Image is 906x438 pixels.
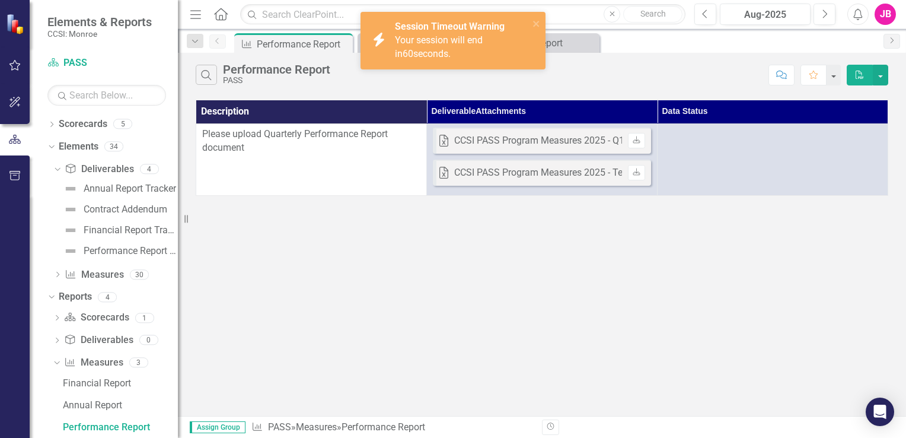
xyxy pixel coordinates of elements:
div: 3 [129,358,148,368]
div: Performance Report Tracker [84,246,178,256]
a: Annual Report Tracker [60,179,176,198]
a: Deliverables [65,163,133,176]
div: 4 [98,292,117,302]
a: Scorecards [59,118,107,131]
span: Assign Group [190,421,245,433]
a: PASS [47,56,166,70]
img: Not Defined [63,223,78,237]
div: CCSI PASS Program Measures 2025 - Q1.xlsx [454,134,643,148]
div: 34 [104,142,123,152]
a: Measures [65,268,123,282]
div: Annual Report [63,400,178,411]
a: Performance Report [60,418,178,437]
td: Double-Click to Edit [658,123,888,195]
span: Please upload Quarterly Performance Report document [202,128,388,153]
div: 0 [139,335,158,345]
td: Double-Click to Edit [427,123,658,195]
div: 1 [135,313,154,323]
a: Measures [296,421,337,433]
div: » » [251,421,533,434]
strong: Session Timeout Warning [395,21,505,32]
span: Your session will end in seconds. [395,34,483,59]
a: Measures [64,356,123,370]
button: Search [623,6,682,23]
div: 5 [113,119,132,129]
a: Deliverables [64,334,133,347]
div: Aug-2025 [724,8,806,22]
a: PASS [268,421,291,433]
a: Performance Report Tracker [60,242,178,261]
img: Not Defined [63,202,78,217]
img: Not Defined [63,182,78,196]
a: Reports [59,290,92,304]
div: Performance Report [223,63,330,76]
div: Annual Report Tracker [84,183,176,194]
span: 60 [403,48,413,59]
div: Performance Report [63,422,178,433]
a: Scorecards [64,311,129,325]
a: Financial Report [60,374,178,393]
img: Not Defined [63,244,78,258]
input: Search ClearPoint... [240,4,685,25]
a: Annual Report [60,396,178,415]
div: Annual Report [503,36,596,50]
a: Financial Report Tracker [60,221,178,240]
a: Elements [59,140,98,154]
button: Aug-2025 [720,4,811,25]
img: ClearPoint Strategy [6,14,27,34]
button: JB [875,4,896,25]
button: close [532,17,541,30]
div: 30 [130,269,149,280]
div: Performance Report [257,37,350,52]
div: Performance Report [342,421,425,433]
a: Contract Addendum [60,200,167,219]
small: CCSI: Monroe [47,29,152,39]
div: Open Intercom Messenger [866,398,894,426]
div: 4 [140,164,159,174]
div: CCSI PASS Program Measures 2025 - Template.xlsx [454,166,671,180]
div: PASS [223,76,330,85]
div: Financial Report Tracker [84,225,178,236]
span: Elements & Reports [47,15,152,29]
input: Search Below... [47,85,166,106]
div: Financial Report [63,378,178,389]
div: Contract Addendum [84,204,167,215]
span: Search [640,9,666,18]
